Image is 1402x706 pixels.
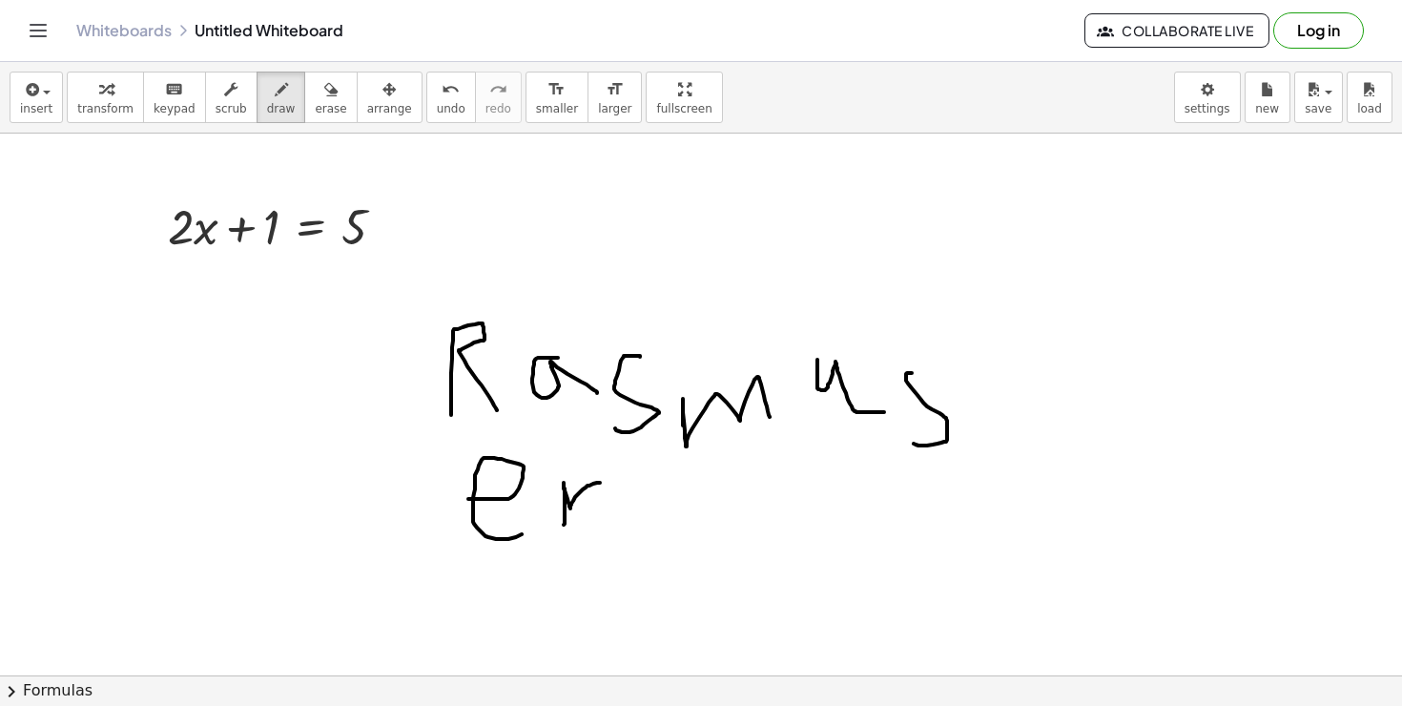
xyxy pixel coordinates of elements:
[10,72,63,123] button: insert
[1245,72,1290,123] button: new
[547,78,566,101] i: format_size
[257,72,306,123] button: draw
[165,78,183,101] i: keyboard
[489,78,507,101] i: redo
[1255,102,1279,115] span: new
[23,15,53,46] button: Toggle navigation
[1101,22,1253,39] span: Collaborate Live
[1273,12,1364,49] button: Log in
[267,102,296,115] span: draw
[656,102,711,115] span: fullscreen
[437,102,465,115] span: undo
[67,72,144,123] button: transform
[1084,13,1269,48] button: Collaborate Live
[646,72,722,123] button: fullscreen
[143,72,206,123] button: keyboardkeypad
[1185,102,1230,115] span: settings
[315,102,346,115] span: erase
[598,102,631,115] span: larger
[205,72,258,123] button: scrub
[304,72,357,123] button: erase
[606,78,624,101] i: format_size
[426,72,476,123] button: undoundo
[1305,102,1331,115] span: save
[154,102,196,115] span: keypad
[216,102,247,115] span: scrub
[20,102,52,115] span: insert
[526,72,588,123] button: format_sizesmaller
[485,102,511,115] span: redo
[442,78,460,101] i: undo
[367,102,412,115] span: arrange
[76,21,172,40] a: Whiteboards
[536,102,578,115] span: smaller
[1294,72,1343,123] button: save
[1347,72,1392,123] button: load
[357,72,423,123] button: arrange
[475,72,522,123] button: redoredo
[588,72,642,123] button: format_sizelarger
[77,102,134,115] span: transform
[1174,72,1241,123] button: settings
[1357,102,1382,115] span: load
